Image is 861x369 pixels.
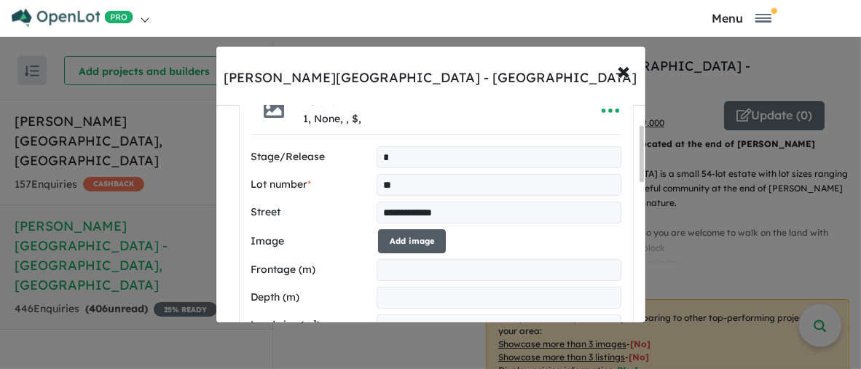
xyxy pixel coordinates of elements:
[618,55,631,86] span: ×
[378,229,446,253] button: Add image
[637,11,846,25] button: Toggle navigation
[12,9,133,27] img: Openlot PRO Logo White
[251,289,371,306] label: Depth (m)
[251,148,371,166] label: Stage/Release
[251,204,371,221] label: Street
[304,111,362,128] div: 1, None, , $,
[251,317,371,334] label: Land size (m²)
[224,68,637,87] div: [PERSON_NAME][GEOGRAPHIC_DATA] - [GEOGRAPHIC_DATA]
[251,233,373,250] label: Image
[251,176,371,194] label: Lot number
[251,261,371,279] label: Frontage (m)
